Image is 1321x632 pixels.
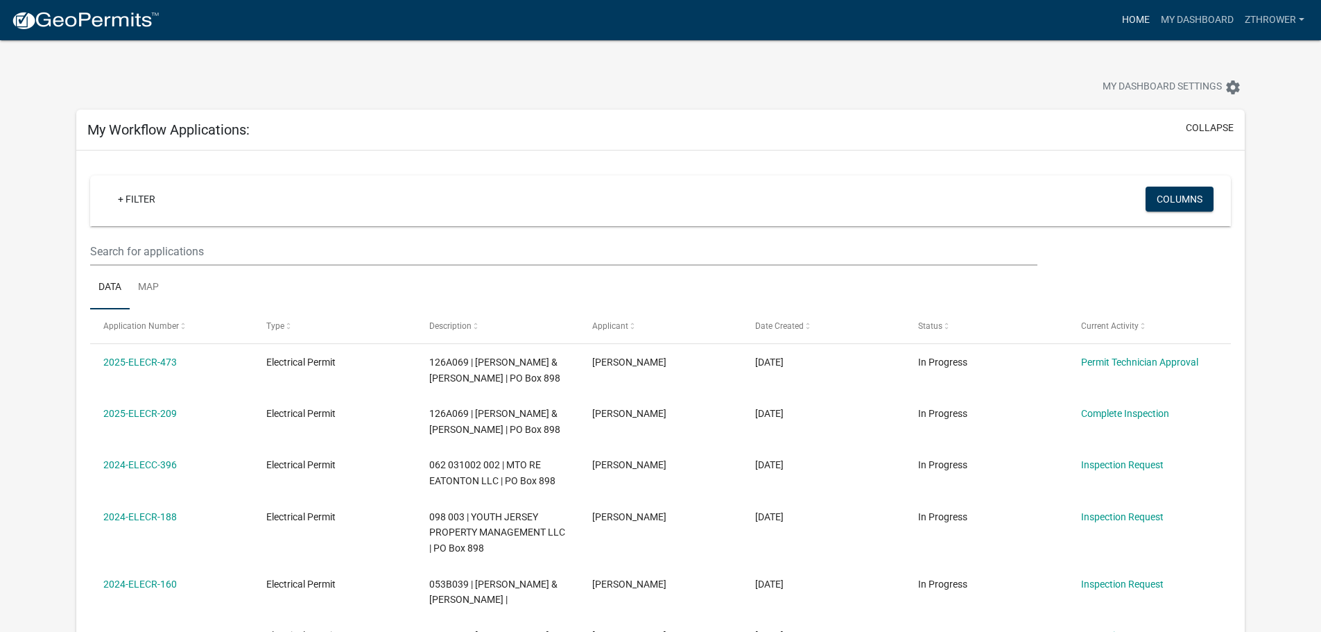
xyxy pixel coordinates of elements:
[266,579,336,590] span: Electrical Permit
[429,408,560,435] span: 126A069 | DEERING ANGELA W & MATTHEW BLACK | PO Box 898
[103,459,177,470] a: 2024-ELECC-396
[592,579,666,590] span: Zachariah Thrower
[429,357,560,384] span: 126A069 | DEERING ANGELA W & MATTHEW BLACK | PO Box 898
[592,459,666,470] span: Zachariah Thrower
[755,459,784,470] span: 08/28/2024
[1091,74,1252,101] button: My Dashboard Settingssettings
[755,579,784,590] span: 03/28/2024
[429,459,555,486] span: 062 031002 002 | MTO RE EATONTON LLC | PO Box 898
[918,511,967,522] span: In Progress
[1116,7,1155,33] a: Home
[904,309,1067,343] datatable-header-cell: Status
[918,357,967,368] span: In Progress
[1067,309,1230,343] datatable-header-cell: Current Activity
[107,187,166,212] a: + Filter
[90,309,253,343] datatable-header-cell: Application Number
[755,321,804,331] span: Date Created
[755,357,784,368] span: 08/19/2025
[918,408,967,419] span: In Progress
[130,266,167,310] a: Map
[1081,579,1164,590] a: Inspection Request
[103,357,177,368] a: 2025-ELECR-473
[87,121,250,138] h5: My Workflow Applications:
[90,237,1037,266] input: Search for applications
[579,309,742,343] datatable-header-cell: Applicant
[1081,408,1169,419] a: Complete Inspection
[1155,7,1239,33] a: My Dashboard
[266,321,284,331] span: Type
[416,309,579,343] datatable-header-cell: Description
[266,408,336,419] span: Electrical Permit
[755,408,784,419] span: 04/23/2025
[1186,121,1234,135] button: collapse
[918,321,942,331] span: Status
[1081,321,1139,331] span: Current Activity
[755,511,784,522] span: 04/17/2024
[429,511,565,554] span: 098 003 | YOUTH JERSEY PROPERTY MANAGEMENT LLC | PO Box 898
[1081,459,1164,470] a: Inspection Request
[592,511,666,522] span: Zachariah Thrower
[918,459,967,470] span: In Progress
[266,357,336,368] span: Electrical Permit
[429,579,558,606] span: 053B039 | RAVITA THOMAS G & SHARON B |
[918,579,967,590] span: In Progress
[266,511,336,522] span: Electrical Permit
[1103,79,1222,96] span: My Dashboard Settings
[1081,511,1164,522] a: Inspection Request
[592,357,666,368] span: Zachariah Thrower
[103,579,177,590] a: 2024-ELECR-160
[742,309,905,343] datatable-header-cell: Date Created
[592,321,628,331] span: Applicant
[103,511,177,522] a: 2024-ELECR-188
[266,459,336,470] span: Electrical Permit
[103,408,177,419] a: 2025-ELECR-209
[1081,357,1198,368] a: Permit Technician Approval
[253,309,416,343] datatable-header-cell: Type
[1225,79,1241,96] i: settings
[429,321,472,331] span: Description
[1239,7,1310,33] a: Zthrower
[592,408,666,419] span: Zachariah Thrower
[103,321,179,331] span: Application Number
[90,266,130,310] a: Data
[1146,187,1214,212] button: Columns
